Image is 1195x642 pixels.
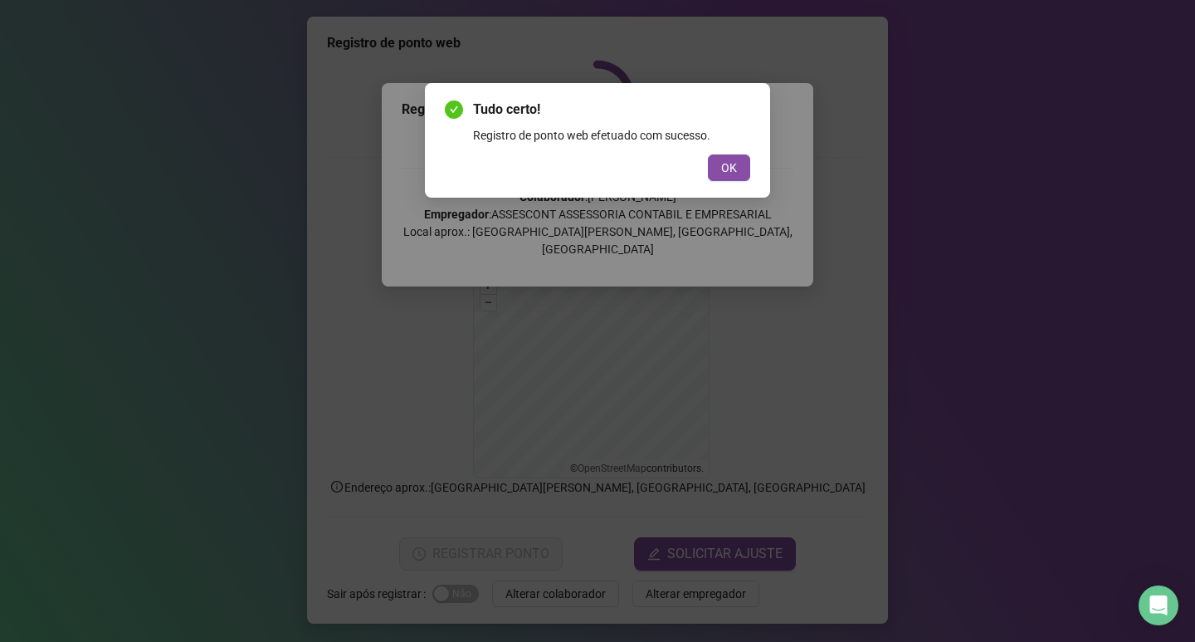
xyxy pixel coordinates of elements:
span: OK [721,159,737,177]
button: OK [708,154,750,181]
div: Open Intercom Messenger [1139,586,1178,625]
span: check-circle [445,100,463,119]
div: Registro de ponto web efetuado com sucesso. [473,126,750,145]
span: Tudo certo! [473,100,750,120]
